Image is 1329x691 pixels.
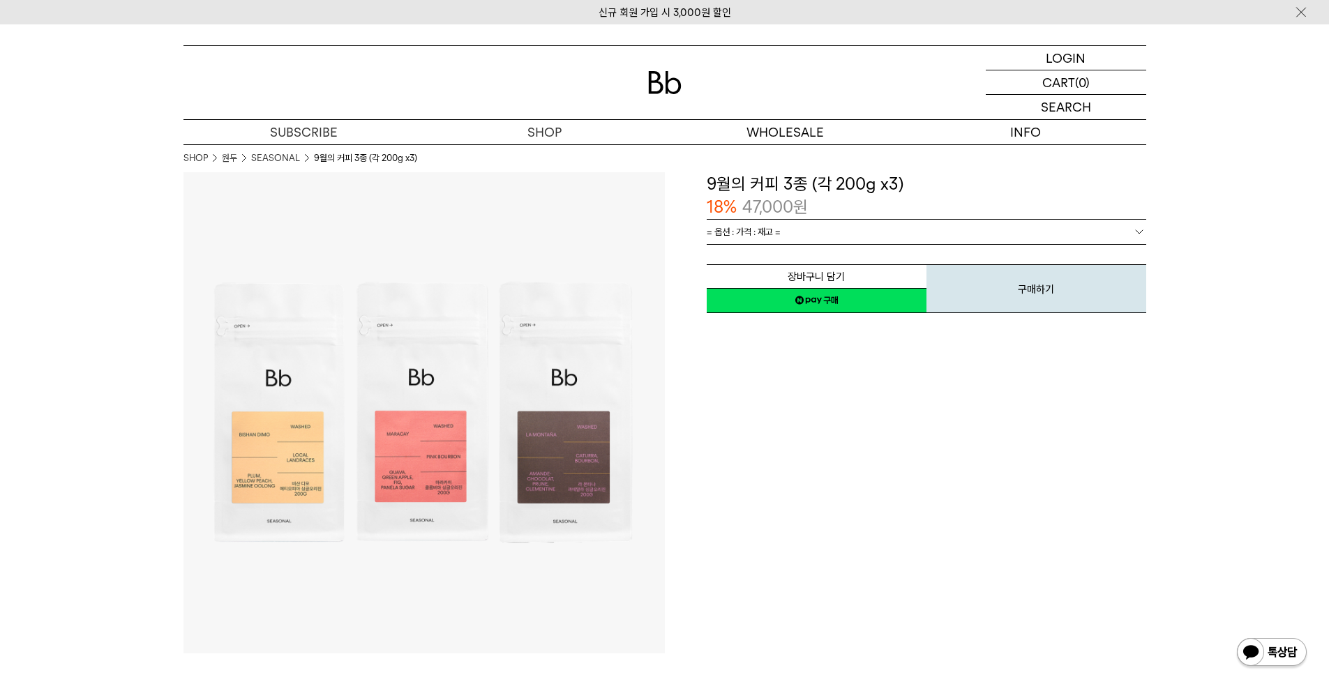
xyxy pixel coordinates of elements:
[314,151,417,165] li: 9월의 커피 3종 (각 200g x3)
[707,195,737,219] p: 18%
[1042,70,1075,94] p: CART
[986,46,1146,70] a: LOGIN
[1075,70,1090,94] p: (0)
[183,120,424,144] a: SUBSCRIBE
[707,220,781,244] span: = 옵션 : 가격 : 재고 =
[793,197,808,217] span: 원
[742,195,808,219] p: 47,000
[183,172,665,653] img: 9월의 커피 3종 (각 200g x3)
[222,151,237,165] a: 원두
[665,120,906,144] p: WHOLESALE
[183,151,208,165] a: SHOP
[986,70,1146,95] a: CART (0)
[707,264,926,289] button: 장바구니 담기
[424,120,665,144] a: SHOP
[1236,637,1308,670] img: 카카오톡 채널 1:1 채팅 버튼
[906,120,1146,144] p: INFO
[707,288,926,313] a: 새창
[1046,46,1086,70] p: LOGIN
[926,264,1146,313] button: 구매하기
[599,6,731,19] a: 신규 회원 가입 시 3,000원 할인
[648,71,682,94] img: 로고
[1041,95,1091,119] p: SEARCH
[251,151,300,165] a: SEASONAL
[707,172,1146,196] h3: 9월의 커피 3종 (각 200g x3)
